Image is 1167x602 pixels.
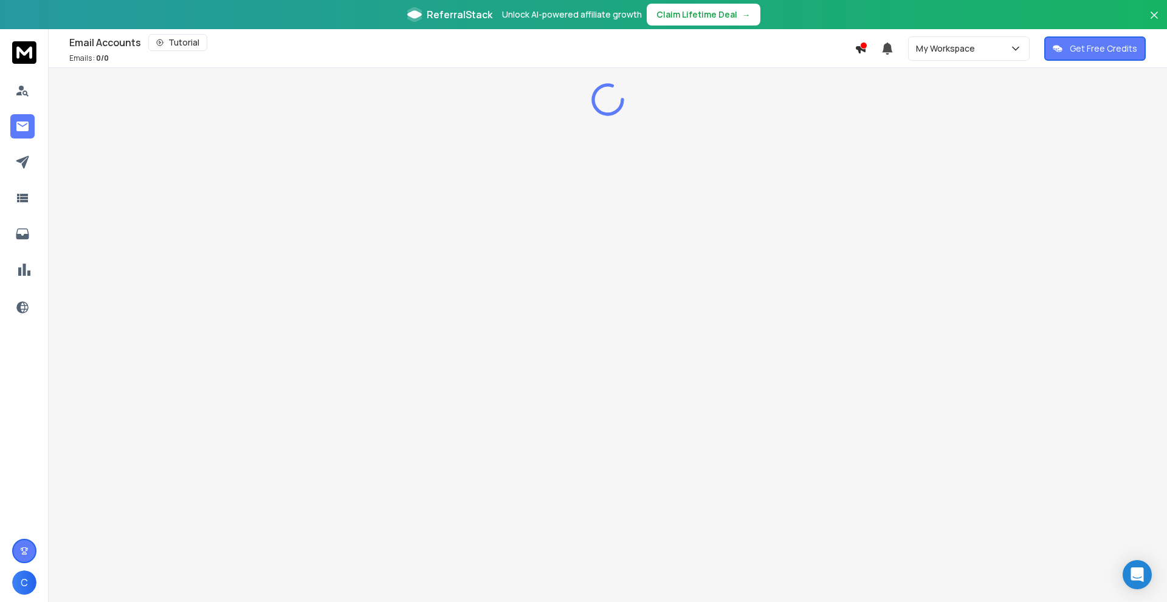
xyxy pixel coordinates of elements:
[427,7,492,22] span: ReferralStack
[12,570,36,595] button: C
[69,34,855,51] div: Email Accounts
[502,9,642,21] p: Unlock AI-powered affiliate growth
[1146,7,1162,36] button: Close banner
[96,53,109,63] span: 0 / 0
[69,53,109,63] p: Emails :
[1123,560,1152,589] div: Open Intercom Messenger
[1070,43,1137,55] p: Get Free Credits
[742,9,751,21] span: →
[647,4,760,26] button: Claim Lifetime Deal→
[148,34,207,51] button: Tutorial
[916,43,980,55] p: My Workspace
[1044,36,1146,61] button: Get Free Credits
